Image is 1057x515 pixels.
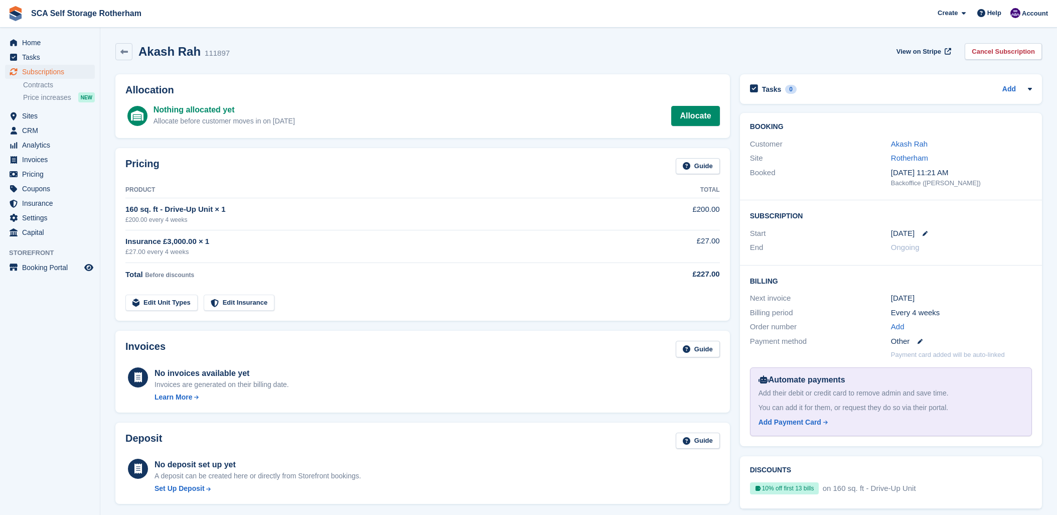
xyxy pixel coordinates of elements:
h2: Akash Rah [138,45,201,58]
div: Billing period [750,307,891,319]
a: Edit Insurance [204,295,275,311]
div: Payment method [750,336,891,347]
div: Invoices are generated on their billing date. [155,379,289,390]
span: Home [22,36,82,50]
span: Price increases [23,93,71,102]
span: Pricing [22,167,82,181]
a: Price increases NEW [23,92,95,103]
a: Guide [676,341,720,357]
div: £200.00 every 4 weeks [125,215,628,224]
span: Invoices [22,153,82,167]
div: No invoices available yet [155,367,289,379]
h2: Booking [750,123,1032,131]
a: menu [5,261,95,275]
span: Account [1022,9,1048,19]
span: Ongoing [891,243,920,251]
span: Create [938,8,958,18]
div: Insurance £3,000.00 × 1 [125,236,628,247]
div: £227.00 [628,269,720,280]
div: Start [750,228,891,239]
a: Akash Rah [891,140,928,148]
h2: Tasks [762,85,782,94]
a: Add Payment Card [759,417,1019,428]
div: Backoffice ([PERSON_NAME]) [891,178,1032,188]
div: Order number [750,321,891,333]
span: on 160 sq. ft - Drive-Up Unit [821,484,916,492]
div: 160 sq. ft - Drive-Up Unit × 1 [125,204,628,215]
time: 2025-10-17 00:00:00 UTC [891,228,915,239]
span: Booking Portal [22,261,82,275]
a: Preview store [83,262,95,274]
div: Set Up Deposit [155,483,205,494]
a: menu [5,225,95,239]
th: Product [125,182,628,198]
a: menu [5,211,95,225]
div: [DATE] [891,293,1032,304]
a: Guide [676,158,720,175]
span: Tasks [22,50,82,64]
a: Allocate [671,106,719,126]
div: Add their debit or credit card to remove admin and save time. [759,388,1023,399]
a: Add [891,321,904,333]
div: Every 4 weeks [891,307,1032,319]
a: menu [5,196,95,210]
span: Help [987,8,1001,18]
h2: Pricing [125,158,160,175]
h2: Subscription [750,210,1032,220]
div: You can add it for them, or request they do so via their portal. [759,403,1023,413]
td: £200.00 [628,198,720,230]
div: No deposit set up yet [155,459,361,471]
a: Contracts [23,80,95,90]
th: Total [628,182,720,198]
div: Add Payment Card [759,417,821,428]
div: Automate payments [759,374,1023,386]
a: menu [5,123,95,138]
a: menu [5,167,95,181]
a: SCA Self Storage Rotherham [27,5,145,22]
span: Subscriptions [22,65,82,79]
div: [DATE] 11:21 AM [891,167,1032,179]
span: CRM [22,123,82,138]
span: Insurance [22,196,82,210]
h2: Billing [750,276,1032,286]
div: Allocate before customer moves in on [DATE] [154,116,295,126]
a: View on Stripe [892,43,953,60]
span: Settings [22,211,82,225]
h2: Discounts [750,466,1032,474]
div: Site [750,153,891,164]
span: Storefront [9,248,100,258]
div: Learn More [155,392,192,403]
h2: Allocation [125,84,720,96]
div: Other [891,336,1032,347]
div: £27.00 every 4 weeks [125,247,628,257]
a: Edit Unit Types [125,295,198,311]
span: Total [125,270,143,279]
a: menu [5,182,95,196]
div: End [750,242,891,253]
p: Payment card added will be auto-linked [891,350,1005,360]
span: Before discounts [145,272,194,279]
span: View on Stripe [896,47,941,57]
div: Customer [750,139,891,150]
a: menu [5,153,95,167]
h2: Deposit [125,433,162,449]
a: Rotherham [891,154,928,162]
td: £27.00 [628,230,720,263]
div: 111897 [205,48,230,59]
div: 10% off first 13 bills [750,482,819,494]
div: Next invoice [750,293,891,304]
div: Nothing allocated yet [154,104,295,116]
a: Set Up Deposit [155,483,361,494]
span: Capital [22,225,82,239]
a: Guide [676,433,720,449]
a: Add [1002,84,1016,95]
a: menu [5,65,95,79]
img: Kelly Neesham [1010,8,1020,18]
span: Coupons [22,182,82,196]
div: NEW [78,92,95,102]
div: 0 [785,85,797,94]
a: Cancel Subscription [965,43,1042,60]
img: stora-icon-8386f47178a22dfd0bd8f6a31ec36ba5ce8667c1dd55bd0f319d3a0aa187defe.svg [8,6,23,21]
a: Learn More [155,392,289,403]
span: Analytics [22,138,82,152]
